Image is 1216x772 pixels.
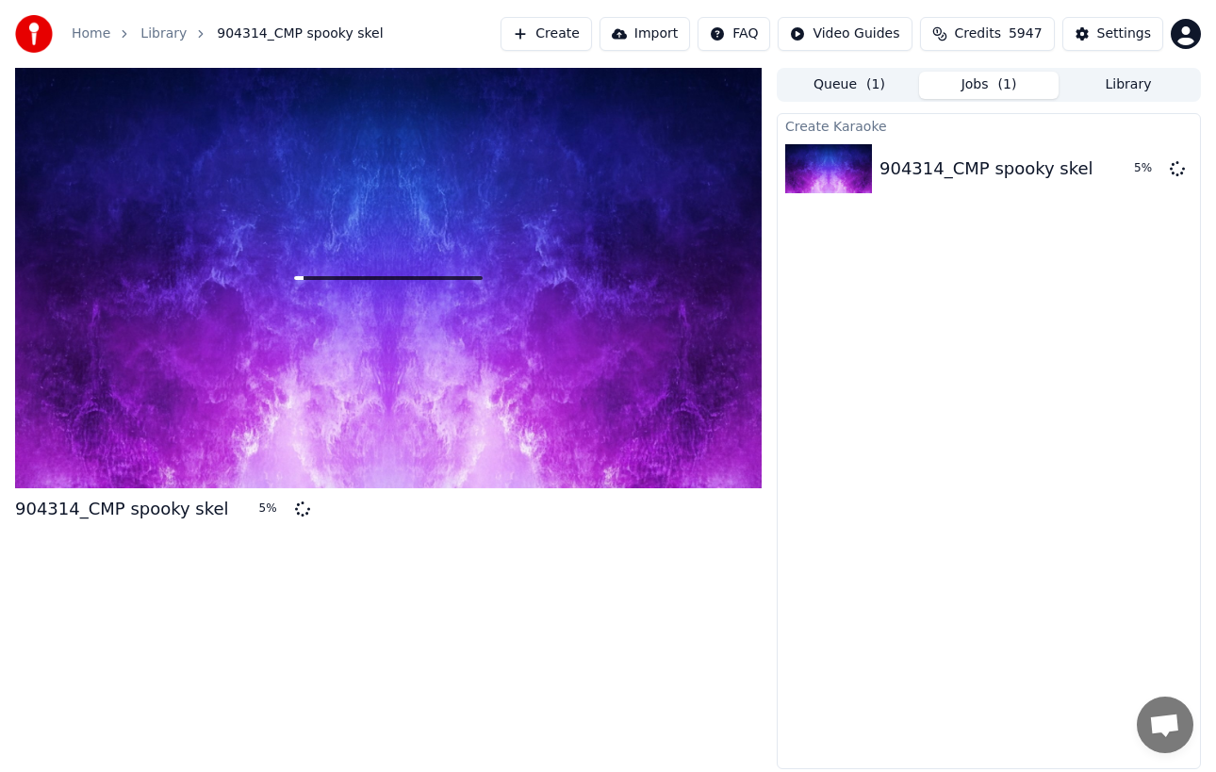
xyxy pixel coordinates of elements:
nav: breadcrumb [72,25,384,43]
button: Video Guides [778,17,912,51]
button: Library [1059,72,1198,99]
div: Open chat [1137,697,1193,753]
div: 5 % [1134,161,1162,176]
img: youka [15,15,53,53]
a: Library [140,25,187,43]
button: Create [501,17,592,51]
span: Credits [955,25,1001,43]
button: Credits5947 [920,17,1055,51]
span: ( 1 ) [998,75,1017,94]
div: 5 % [259,501,288,517]
div: Create Karaoke [778,114,1200,137]
div: Settings [1097,25,1151,43]
button: Settings [1062,17,1163,51]
button: Jobs [919,72,1059,99]
button: FAQ [698,17,770,51]
a: Home [72,25,110,43]
span: ( 1 ) [866,75,885,94]
span: 5947 [1009,25,1043,43]
button: Queue [780,72,919,99]
button: Import [600,17,690,51]
div: 904314_CMP spooky skel [879,156,1093,182]
span: 904314_CMP spooky skel [217,25,383,43]
div: 904314_CMP spooky skel [15,496,229,522]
